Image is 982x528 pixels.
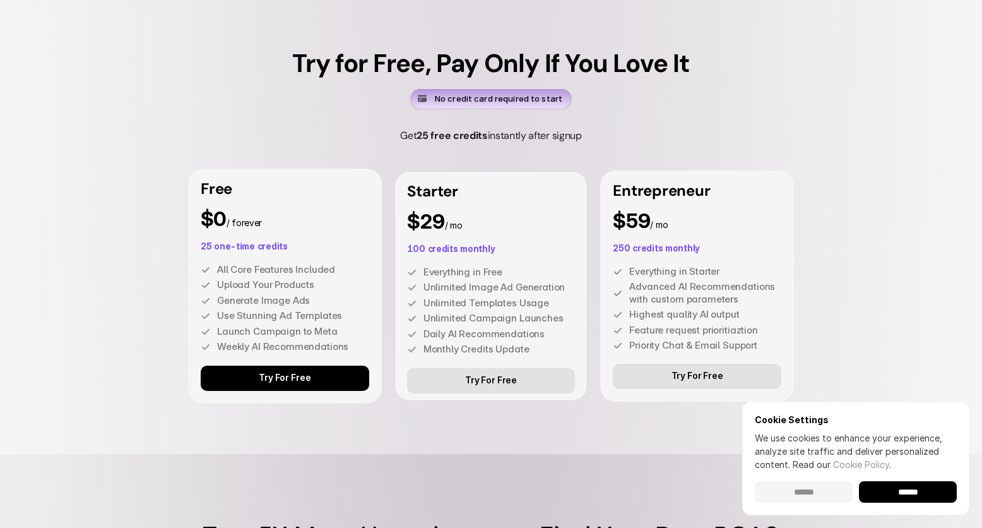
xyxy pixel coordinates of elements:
[346,123,636,148] h5: Get instantly after signup
[613,183,781,198] p: Entrepreneur
[755,414,957,425] h6: Cookie Settings
[201,207,227,231] span: $0
[629,280,781,305] p: Advanced AI Recommendations with custom parameters
[292,51,689,76] h5: Try for Free, Pay Only If You Love It
[423,281,576,294] p: Unlimited Image Ad Generation
[259,373,311,383] p: Try For Free
[613,208,650,233] span: $59
[217,309,369,322] p: Use Stunning Ad Templates
[407,184,576,199] p: Starter
[217,263,369,276] p: All Core Features Included
[417,129,487,142] span: 25 free credits
[650,219,668,230] span: / mo
[423,328,576,340] p: Daily AI Recommendations
[201,209,369,229] p: / forever
[423,297,576,309] p: Unlimited Templates Usage
[217,325,369,338] p: Launch Campaign to Meta
[423,266,576,279] p: Everything in Free
[407,368,576,393] a: Try For Free
[613,244,781,253] p: 250 credits monthly
[793,459,891,470] span: Read our .
[201,366,369,391] a: Try For Free
[671,371,723,381] p: Try For Free
[629,265,781,278] p: Everything in Starter
[435,92,562,105] p: No credit card required to start
[465,375,517,386] p: Try For Free
[629,308,781,321] p: Highest quality AI output
[201,181,369,196] p: Free
[407,244,576,253] p: 100 credits monthly
[423,343,576,356] p: Monthly Credits Update
[423,312,576,325] p: Unlimited Campaign Launches
[201,242,369,251] p: 25 one-time credits
[755,431,957,471] p: We use cookies to enhance your experience, analyze site traffic and deliver personalized content.
[407,209,445,234] span: $29
[445,220,463,231] span: / mo
[217,279,369,291] p: Upload Your Products
[217,340,369,353] p: Weekly AI Recommendations
[217,294,369,307] p: Generate Image Ads
[613,364,781,389] a: Try For Free
[629,339,781,352] p: Priority Chat & Email Support
[629,324,781,337] p: Feature request prioritiaztion
[833,459,889,470] a: Cookie Policy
